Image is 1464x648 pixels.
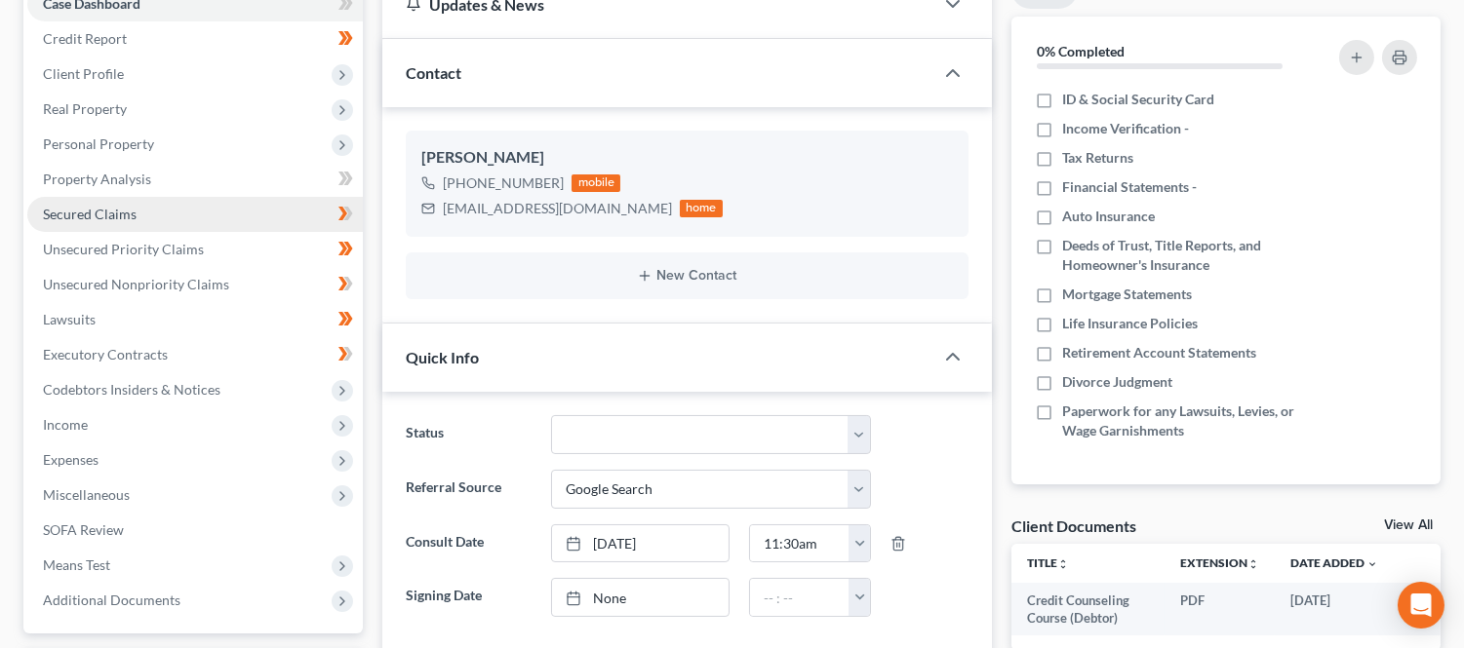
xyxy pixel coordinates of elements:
a: Date Added expand_more [1290,555,1378,570]
td: PDF [1165,583,1275,636]
i: unfold_more [1247,558,1259,570]
a: Titleunfold_more [1027,555,1069,570]
span: Real Property [43,100,127,117]
div: [PHONE_NUMBER] [443,173,564,193]
span: Retirement Account Statements [1062,343,1256,362]
a: Lawsuits [27,302,363,337]
div: Client Documents [1011,515,1136,536]
strong: 0% Completed [1037,43,1125,59]
a: View All [1384,518,1433,532]
a: Unsecured Priority Claims [27,232,363,267]
i: unfold_more [1057,558,1069,570]
a: [DATE] [552,525,729,562]
a: Property Analysis [27,162,363,197]
span: Contact [406,63,461,82]
span: Auto Insurance [1062,207,1155,226]
td: Credit Counseling Course (Debtor) [1011,583,1165,636]
td: [DATE] [1275,583,1394,636]
input: -- : -- [750,525,850,562]
span: Unsecured Nonpriority Claims [43,276,229,292]
div: home [680,200,723,217]
div: mobile [572,174,620,192]
a: Credit Report [27,21,363,57]
span: Lawsuits [43,311,96,327]
label: Status [396,415,541,454]
button: New Contact [421,268,952,284]
span: ID & Social Security Card [1062,90,1214,109]
span: Secured Claims [43,206,137,222]
span: Divorce Judgment [1062,372,1172,392]
span: Quick Info [406,348,479,366]
a: Extensionunfold_more [1180,555,1259,570]
i: expand_more [1366,558,1378,570]
span: Means Test [43,556,110,573]
span: Financial Statements - [1062,177,1197,197]
span: Executory Contracts [43,346,168,362]
span: Credit Report [43,30,127,47]
a: None [552,579,729,616]
span: Tax Returns [1062,148,1133,168]
span: Expenses [43,451,99,468]
a: Unsecured Nonpriority Claims [27,267,363,302]
span: Miscellaneous [43,486,130,503]
a: SOFA Review [27,513,363,548]
span: Personal Property [43,135,154,152]
input: -- : -- [750,579,850,616]
span: Income Verification - [1062,119,1189,138]
a: Executory Contracts [27,337,363,372]
span: Client Profile [43,65,124,82]
span: Additional Documents [43,591,180,608]
span: Paperwork for any Lawsuits, Levies, or Wage Garnishments [1062,401,1317,440]
span: Unsecured Priority Claims [43,241,204,257]
a: Secured Claims [27,197,363,232]
div: [EMAIL_ADDRESS][DOMAIN_NAME] [443,199,672,218]
span: Life Insurance Policies [1062,314,1198,333]
div: Open Intercom Messenger [1398,582,1444,629]
span: Income [43,416,88,433]
label: Signing Date [396,578,541,617]
span: Deeds of Trust, Title Reports, and Homeowner's Insurance [1062,236,1317,275]
span: Codebtors Insiders & Notices [43,381,220,398]
label: Referral Source [396,470,541,509]
span: SOFA Review [43,521,124,538]
span: Mortgage Statements [1062,285,1192,304]
div: [PERSON_NAME] [421,146,952,170]
label: Consult Date [396,524,541,563]
span: Property Analysis [43,171,151,187]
